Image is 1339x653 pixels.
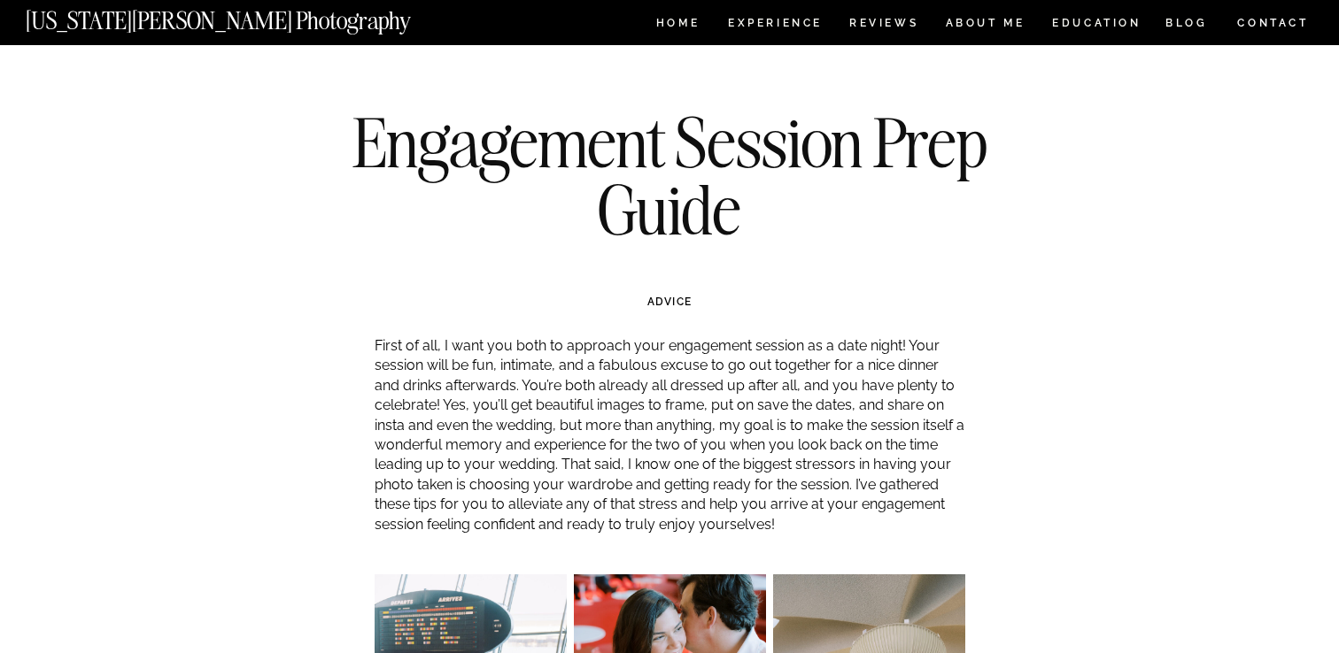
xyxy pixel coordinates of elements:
[1165,18,1208,33] a: BLOG
[849,18,916,33] a: REVIEWS
[1236,13,1310,33] a: CONTACT
[1050,18,1143,33] a: EDUCATION
[375,336,965,534] p: First of all, I want you both to approach your engagement session as a date night! Your session w...
[26,9,470,24] a: [US_STATE][PERSON_NAME] Photography
[647,296,692,308] a: ADVICE
[728,18,821,33] a: Experience
[945,18,1026,33] a: ABOUT ME
[348,109,991,242] h1: Engagement Session Prep Guide
[653,18,703,33] a: HOME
